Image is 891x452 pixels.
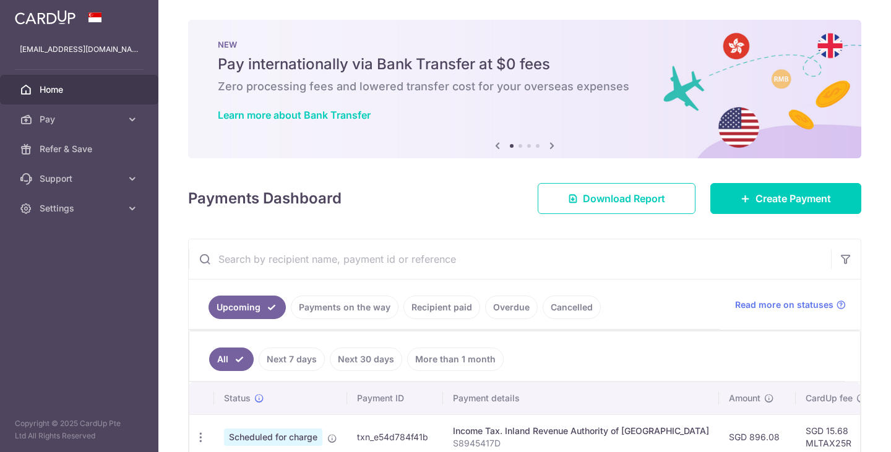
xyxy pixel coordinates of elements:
span: Refer & Save [40,143,121,155]
img: Bank transfer banner [188,20,861,158]
a: Next 7 days [259,348,325,371]
p: [EMAIL_ADDRESS][DOMAIN_NAME] [20,43,139,56]
p: S8945417D [453,437,709,450]
span: Create Payment [755,191,831,206]
input: Search by recipient name, payment id or reference [189,239,831,279]
a: More than 1 month [407,348,504,371]
span: Home [40,83,121,96]
th: Payment ID [347,382,443,414]
a: Learn more about Bank Transfer [218,109,371,121]
a: All [209,348,254,371]
a: Download Report [538,183,695,214]
p: NEW [218,40,832,49]
span: Read more on statuses [735,299,833,311]
h5: Pay internationally via Bank Transfer at $0 fees [218,54,832,74]
a: Next 30 days [330,348,402,371]
a: Cancelled [543,296,601,319]
div: Income Tax. Inland Revenue Authority of [GEOGRAPHIC_DATA] [453,425,709,437]
a: Recipient paid [403,296,480,319]
a: Read more on statuses [735,299,846,311]
span: Download Report [583,191,665,206]
h4: Payments Dashboard [188,187,342,210]
a: Overdue [485,296,538,319]
span: Scheduled for charge [224,429,322,446]
a: Create Payment [710,183,861,214]
a: Upcoming [209,296,286,319]
span: Status [224,392,251,404]
h6: Zero processing fees and lowered transfer cost for your overseas expenses [218,79,832,94]
img: CardUp [15,10,75,25]
th: Payment details [443,382,719,414]
span: Support [40,173,121,185]
span: CardUp fee [806,392,853,404]
span: Pay [40,113,121,126]
span: Settings [40,202,121,215]
span: Amount [729,392,760,404]
a: Payments on the way [291,296,398,319]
